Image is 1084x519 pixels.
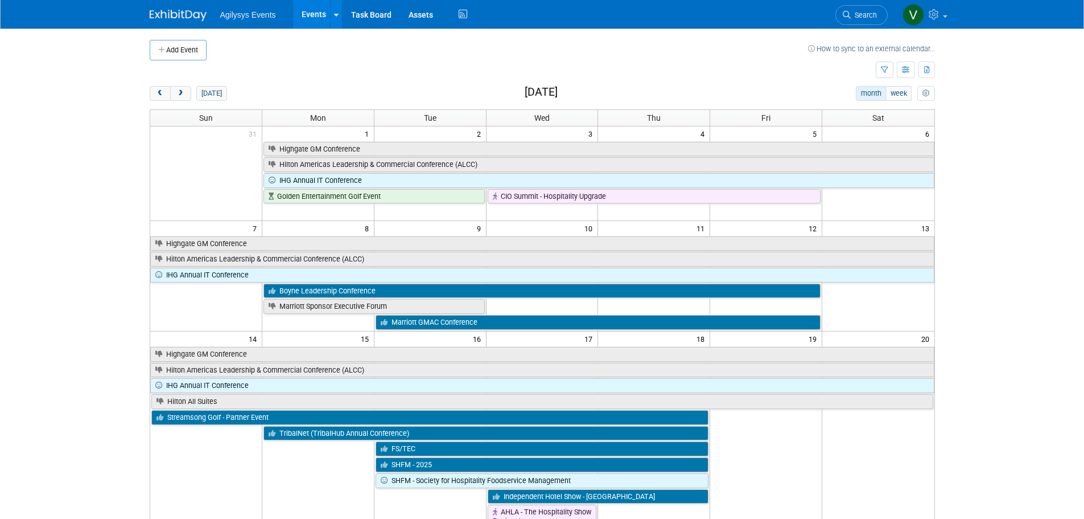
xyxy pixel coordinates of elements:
[263,426,708,441] a: TribalNet (TribalHub Annual Conference)
[364,126,374,141] span: 1
[263,299,485,314] a: Marriott Sponsor Executive Forum
[150,347,934,362] a: Highgate GM Conference
[263,157,934,172] a: Hilton Americas Leadership & Commercial Conference (ALCC)
[872,113,884,122] span: Sat
[811,126,822,141] span: 5
[583,221,597,235] span: 10
[376,315,821,330] a: Marriott GMAC Conference
[364,221,374,235] span: 8
[310,113,326,122] span: Mon
[917,86,934,101] button: myCustomButton
[924,126,934,141] span: 6
[647,113,661,122] span: Thu
[150,236,934,251] a: Highgate GM Conference
[835,5,888,25] a: Search
[424,113,436,122] span: Tue
[488,189,821,204] a: CIO Summit - Hospitality Upgrade
[151,410,709,425] a: Streamsong Golf - Partner Event
[196,86,226,101] button: [DATE]
[922,90,930,97] i: Personalize Calendar
[476,221,486,235] span: 9
[199,113,213,122] span: Sun
[920,221,934,235] span: 13
[151,394,933,409] a: Hilton All Suites
[920,332,934,346] span: 20
[263,189,485,204] a: Golden Entertainment Golf Event
[150,252,934,267] a: Hilton Americas Leadership & Commercial Conference (ALCC)
[150,378,934,393] a: IHG Annual IT Conference
[807,221,822,235] span: 12
[150,40,207,60] button: Add Event
[695,221,710,235] span: 11
[150,363,934,378] a: Hilton Americas Leadership & Commercial Conference (ALCC)
[808,44,935,53] a: How to sync to an external calendar...
[360,332,374,346] span: 15
[587,126,597,141] span: 3
[248,332,262,346] span: 14
[376,473,709,488] a: SHFM - Society for Hospitality Foodservice Management
[248,126,262,141] span: 31
[534,113,550,122] span: Wed
[263,173,934,188] a: IHG Annual IT Conference
[220,10,276,19] span: Agilysys Events
[856,86,886,101] button: month
[150,86,171,101] button: prev
[376,457,709,472] a: SHFM - 2025
[851,11,877,19] span: Search
[695,332,710,346] span: 18
[807,332,822,346] span: 19
[699,126,710,141] span: 4
[472,332,486,346] span: 16
[150,10,207,21] img: ExhibitDay
[885,86,912,101] button: week
[170,86,191,101] button: next
[761,113,770,122] span: Fri
[476,126,486,141] span: 2
[150,268,934,283] a: IHG Annual IT Conference
[488,489,709,504] a: Independent Hotel Show - [GEOGRAPHIC_DATA]
[376,442,709,456] a: FS/TEC
[263,284,821,299] a: Boyne Leadership Conference
[525,86,558,99] h2: [DATE]
[263,142,934,157] a: Highgate GM Conference
[252,221,262,235] span: 7
[583,332,597,346] span: 17
[902,4,924,26] img: Vaitiare Munoz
